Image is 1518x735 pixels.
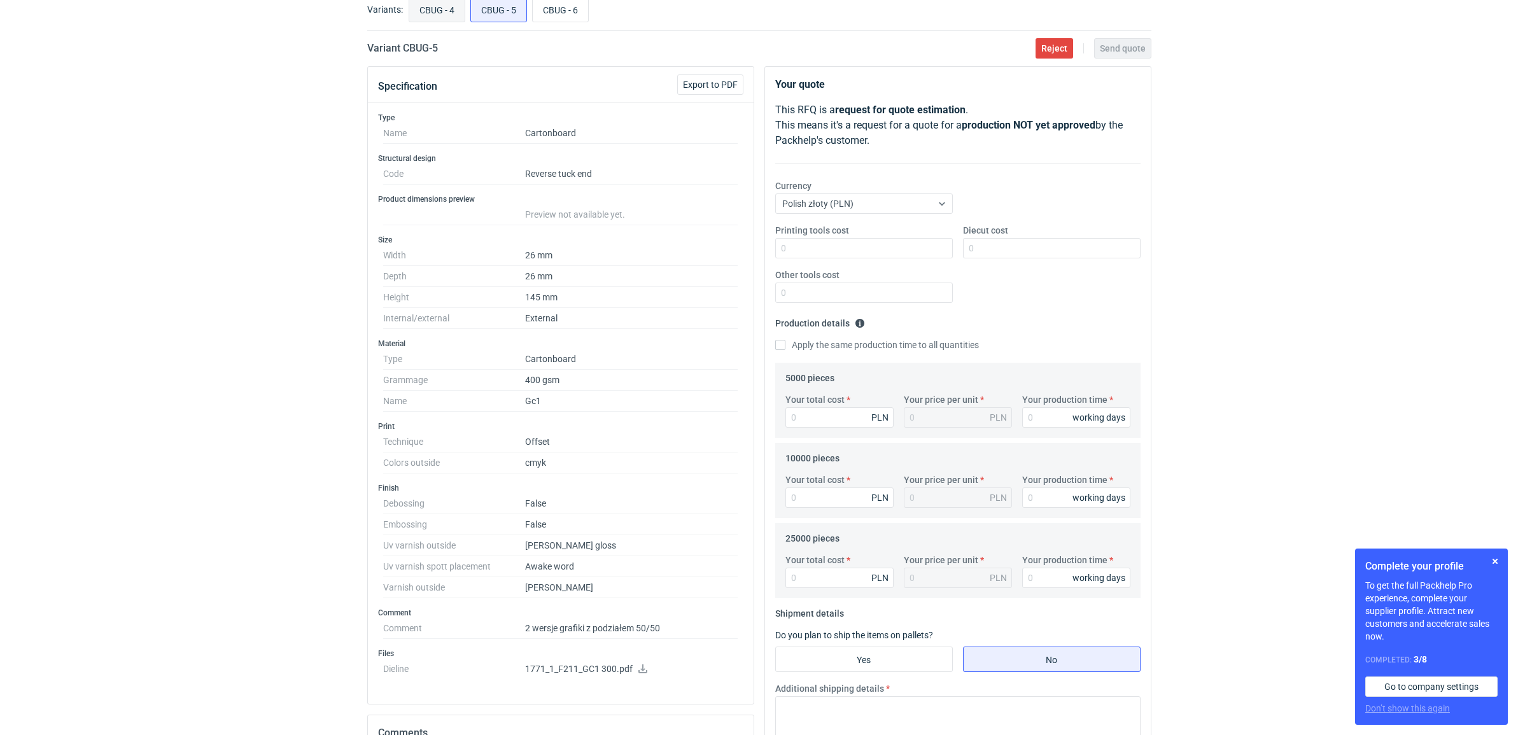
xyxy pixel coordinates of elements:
[525,349,738,370] dd: Cartonboard
[871,491,889,504] div: PLN
[383,308,525,329] dt: Internal/external
[1072,571,1125,584] div: working days
[525,452,738,473] dd: cmyk
[677,74,743,95] button: Export to PDF
[378,153,743,164] h3: Structural design
[871,571,889,584] div: PLN
[1365,559,1498,574] h1: Complete your profile
[1022,393,1107,406] label: Your production time
[525,577,738,598] dd: [PERSON_NAME]
[1365,653,1498,666] div: Completed:
[1365,676,1498,697] a: Go to company settings
[835,104,966,116] strong: request for quote estimation
[383,123,525,144] dt: Name
[904,393,978,406] label: Your price per unit
[378,608,743,618] h3: Comment
[525,245,738,266] dd: 26 mm
[1022,554,1107,566] label: Your production time
[525,391,738,412] dd: Gc1
[367,3,403,16] label: Variants:
[525,308,738,329] dd: External
[990,571,1007,584] div: PLN
[525,164,738,185] dd: Reverse tuck end
[383,370,525,391] dt: Grammage
[1094,38,1151,59] button: Send quote
[775,603,844,619] legend: Shipment details
[383,452,525,473] dt: Colors outside
[525,493,738,514] dd: False
[1365,579,1498,643] p: To get the full Packhelp Pro experience, complete your supplier profile. Attract new customers an...
[1022,407,1130,428] input: 0
[990,411,1007,424] div: PLN
[1022,568,1130,588] input: 0
[1041,44,1067,53] span: Reject
[1487,554,1503,569] button: Skip for now
[383,391,525,412] dt: Name
[378,71,437,102] button: Specification
[383,618,525,639] dt: Comment
[785,393,845,406] label: Your total cost
[775,647,953,672] label: Yes
[383,556,525,577] dt: Uv varnish spott placement
[775,179,812,192] label: Currency
[383,287,525,308] dt: Height
[775,339,979,351] label: Apply the same production time to all quantities
[525,556,738,577] dd: Awake word
[383,349,525,370] dt: Type
[1072,491,1125,504] div: working days
[1022,473,1107,486] label: Your production time
[785,568,894,588] input: 0
[785,554,845,566] label: Your total cost
[378,648,743,659] h3: Files
[904,554,978,566] label: Your price per unit
[775,283,953,303] input: 0
[383,659,525,684] dt: Dieline
[785,473,845,486] label: Your total cost
[683,80,738,89] span: Export to PDF
[782,199,854,209] span: Polish złoty (PLN)
[525,664,738,675] p: 1771_1_F211_GC1 300.pdf
[525,514,738,535] dd: False
[525,535,738,556] dd: [PERSON_NAME] gloss
[871,411,889,424] div: PLN
[963,224,1008,237] label: Diecut cost
[775,630,933,640] label: Do you plan to ship the items on pallets?
[775,102,1141,148] p: This RFQ is a . This means it's a request for a quote for a by the Packhelp's customer.
[1072,411,1125,424] div: working days
[383,535,525,556] dt: Uv varnish outside
[775,78,825,90] strong: Your quote
[525,123,738,144] dd: Cartonboard
[775,269,840,281] label: Other tools cost
[383,431,525,452] dt: Technique
[1022,487,1130,508] input: 0
[1100,44,1146,53] span: Send quote
[1414,654,1427,664] strong: 3 / 8
[383,245,525,266] dt: Width
[775,682,884,695] label: Additional shipping details
[785,448,840,463] legend: 10000 pieces
[775,313,865,328] legend: Production details
[383,514,525,535] dt: Embossing
[525,209,625,220] span: Preview not available yet.
[963,238,1141,258] input: 0
[378,194,743,204] h3: Product dimensions preview
[383,577,525,598] dt: Varnish outside
[785,528,840,543] legend: 25000 pieces
[1036,38,1073,59] button: Reject
[525,287,738,308] dd: 145 mm
[378,113,743,123] h3: Type
[785,368,834,383] legend: 5000 pieces
[383,266,525,287] dt: Depth
[775,224,849,237] label: Printing tools cost
[1365,702,1450,715] button: Don’t show this again
[962,119,1095,131] strong: production NOT yet approved
[525,618,738,639] dd: 2 wersje grafiki z podziałem 50/50
[785,407,894,428] input: 0
[785,487,894,508] input: 0
[963,647,1141,672] label: No
[904,473,978,486] label: Your price per unit
[378,339,743,349] h3: Material
[367,41,438,56] h2: Variant CBUG - 5
[990,491,1007,504] div: PLN
[378,235,743,245] h3: Size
